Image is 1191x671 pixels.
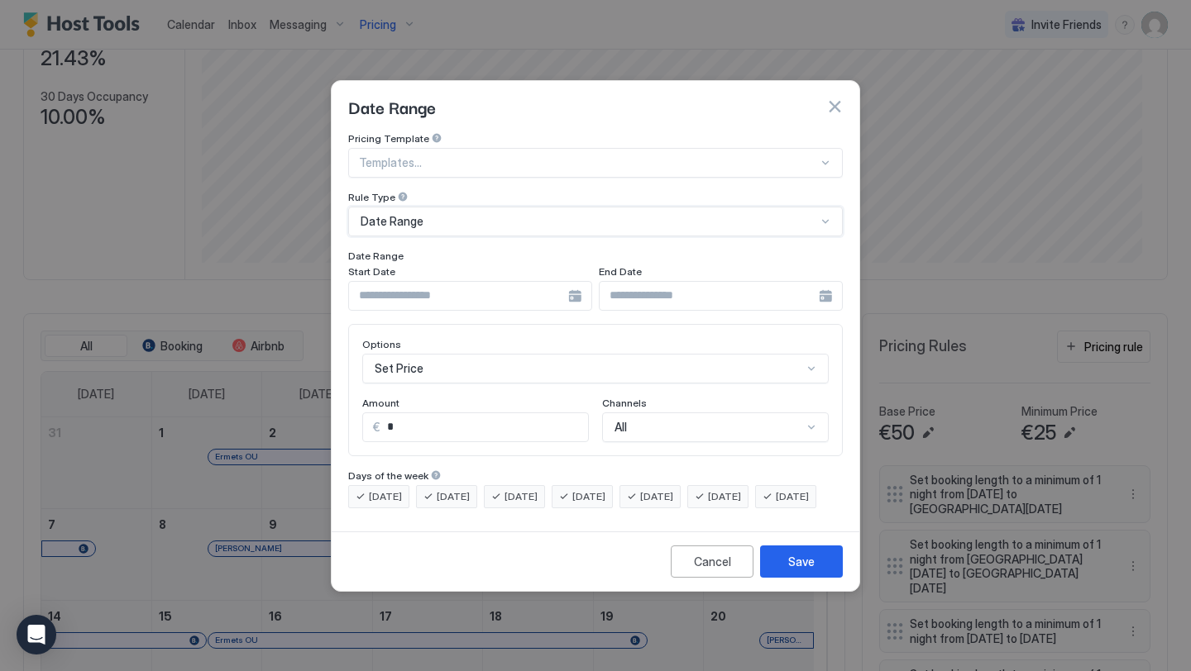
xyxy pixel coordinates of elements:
[348,94,436,119] span: Date Range
[615,420,627,435] span: All
[17,615,56,654] div: Open Intercom Messenger
[362,397,399,409] span: Amount
[362,338,401,350] span: Options
[640,489,673,504] span: [DATE]
[348,469,428,482] span: Days of the week
[348,132,429,145] span: Pricing Template
[348,250,404,262] span: Date Range
[349,282,568,310] input: Input Field
[505,489,538,504] span: [DATE]
[599,265,642,278] span: End Date
[708,489,741,504] span: [DATE]
[694,553,731,570] div: Cancel
[348,265,395,278] span: Start Date
[380,413,588,441] input: Input Field
[602,397,647,409] span: Channels
[671,545,753,578] button: Cancel
[788,553,815,570] div: Save
[369,489,402,504] span: [DATE]
[373,420,380,435] span: €
[361,214,423,229] span: Date Range
[760,545,843,578] button: Save
[375,361,423,376] span: Set Price
[572,489,605,504] span: [DATE]
[776,489,809,504] span: [DATE]
[600,282,819,310] input: Input Field
[437,489,470,504] span: [DATE]
[348,191,395,203] span: Rule Type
